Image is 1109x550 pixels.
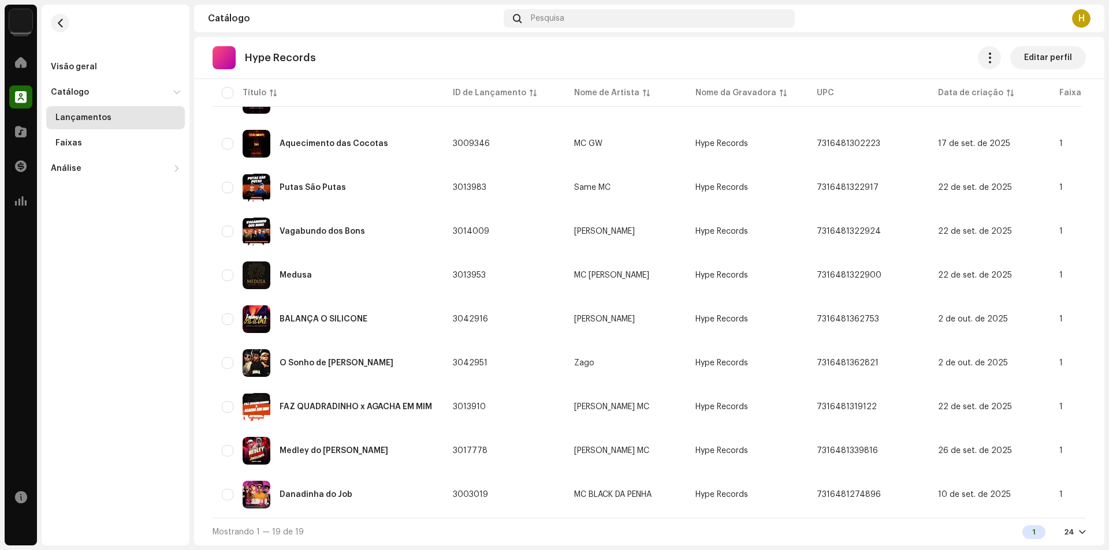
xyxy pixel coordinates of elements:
[695,491,748,499] span: Hype Records
[453,403,486,411] span: 3013910
[245,52,316,64] p: Hype Records
[51,62,97,72] div: Visão geral
[938,271,1012,279] span: 22 de set. de 2025
[574,359,677,367] span: Zago
[817,140,880,148] span: 7316481302223
[817,447,878,455] span: 7316481339816
[1064,527,1074,537] div: 24
[938,447,1012,455] span: 26 de set. de 2025
[574,271,677,279] span: MC Feliph
[46,106,185,129] re-m-nav-item: Lançamentos
[453,359,487,367] span: 3042951
[938,184,1012,192] span: 22 de set. de 2025
[938,140,1010,148] span: 17 de set. de 2025
[574,359,594,367] div: Zago
[453,227,489,235] span: 3014009
[938,403,1012,411] span: 22 de set. de 2025
[574,447,649,455] div: [PERSON_NAME] MC
[453,271,486,279] span: 3013953
[453,87,526,99] div: ID de Lançamento
[453,447,487,455] span: 3017778
[46,132,185,155] re-m-nav-item: Faixas
[574,227,677,235] span: DJ Renan
[243,393,270,421] img: ffcc678d-fd3f-435b-9335-264d296ba783
[938,491,1011,499] span: 10 de set. de 2025
[280,315,367,323] div: BALANÇA O SILICONE
[55,139,82,148] div: Faixas
[243,437,270,465] img: 1eb319d9-74cb-4eb5-804b-ae130cabb59a
[1022,525,1045,539] div: 1
[938,227,1012,235] span: 22 de set. de 2025
[574,184,677,192] span: Same MC
[938,315,1008,323] span: 2 de out. de 2025
[243,218,270,245] img: 6bb5eedc-81c3-4083-a1de-e0fd30773b0f
[695,184,748,192] span: Hype Records
[243,130,270,158] img: 5358f744-34b2-4a78-99f9-e40be4f90206
[280,403,432,411] div: FAZ QUADRADINHO x AGACHA EM MIM
[938,87,1003,99] div: Data de criação
[574,184,611,192] div: Same MC
[695,359,748,367] span: Hype Records
[243,261,270,289] img: f359c07c-3a4b-4497-8c9d-25898e0c3f42
[280,359,393,367] div: O Sonho de Toda Mina
[55,113,111,122] div: Lançamentos
[574,447,677,455] span: Silva MC
[243,305,270,333] img: 844470af-4994-4e20-9647-56d65359fff5
[280,227,365,235] div: Vagabundo dos Bons
[453,491,488,499] span: 3003019
[574,271,649,279] div: MC [PERSON_NAME]
[453,315,488,323] span: 3042916
[574,140,602,148] div: MC GW
[817,359,879,367] span: 7316481362821
[817,271,881,279] span: 7316481322900
[695,87,776,99] div: Nome da Gravadora
[280,491,352,499] div: Danadinha do Job
[51,164,81,173] div: Análise
[280,184,346,192] div: Putas São Putas
[938,359,1008,367] span: 2 de out. de 2025
[817,491,881,499] span: 7316481274896
[574,315,635,323] div: [PERSON_NAME]
[46,81,185,155] re-m-nav-dropdown: Catálogo
[46,157,185,180] re-m-nav-dropdown: Análise
[695,403,748,411] span: Hype Records
[695,227,748,235] span: Hype Records
[574,491,677,499] span: MC BLACK DA PENHA
[574,87,639,99] div: Nome de Artista
[817,184,879,192] span: 7316481322917
[574,227,635,235] div: [PERSON_NAME]
[817,315,879,323] span: 7316481362753
[574,491,652,499] div: MC BLACK DA PENHA
[9,9,32,32] img: 730b9dfe-18b5-4111-b483-f30b0c182d82
[243,174,270,201] img: fb7865eb-cdeb-41a9-b794-80ea536ccc6d
[280,447,388,455] div: Medley do Celinho Sorrisinho
[574,403,649,411] div: [PERSON_NAME] MC
[208,14,499,23] div: Catálogo
[1010,46,1086,69] button: Editar perfil
[574,140,677,148] span: MC GW
[280,140,388,148] div: Aquecimento das Cocotas
[695,315,748,323] span: Hype Records
[531,14,564,23] span: Pesquisa
[46,55,185,78] re-m-nav-item: Visão geral
[243,481,270,508] img: cfc0674a-5a0c-43bc-8ed4-aadaabfee806
[817,227,881,235] span: 7316481322924
[453,184,486,192] span: 3013983
[695,140,748,148] span: Hype Records
[243,349,270,377] img: 2c731592-f866-4a12-879e-0ace702f99c6
[1024,46,1072,69] span: Editar perfil
[574,315,677,323] span: DJ Renan
[280,271,312,279] div: Medusa
[817,403,877,411] span: 7316481319122
[574,403,677,411] span: Silva MC
[1072,9,1091,28] div: H
[695,447,748,455] span: Hype Records
[243,87,266,99] div: Título
[695,271,748,279] span: Hype Records
[213,528,304,536] span: Mostrando 1 — 19 de 19
[453,140,490,148] span: 3009346
[51,88,89,97] div: Catálogo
